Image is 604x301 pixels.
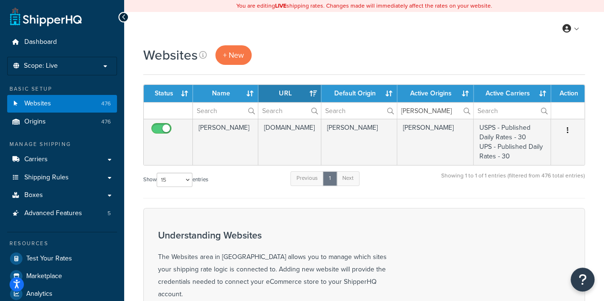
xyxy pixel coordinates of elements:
span: Dashboard [24,38,57,46]
label: Show entries [143,173,208,187]
th: Name: activate to sort column ascending [193,85,258,102]
a: Websites 476 [7,95,117,113]
a: Previous [290,171,324,186]
input: Search [193,103,258,119]
div: The Websites area in [GEOGRAPHIC_DATA] allows you to manage which sites your shipping rate logic ... [158,230,397,301]
th: Action [551,85,584,102]
a: Test Your Rates [7,250,117,267]
th: Default Origin: activate to sort column ascending [321,85,397,102]
div: Manage Shipping [7,140,117,148]
button: Open Resource Center [571,268,594,291]
input: Search [397,103,473,119]
th: Status: activate to sort column ascending [144,85,193,102]
input: Search [474,103,551,119]
input: Search [258,103,321,119]
a: Origins 476 [7,113,117,131]
span: + New [223,50,244,61]
span: 476 [101,100,111,108]
div: Resources [7,239,117,248]
a: ShipperHQ Home [10,7,82,26]
span: Shipping Rules [24,174,69,182]
span: Boxes [24,191,43,199]
li: Origins [7,113,117,131]
li: Websites [7,95,117,113]
span: Analytics [26,290,53,298]
div: Showing 1 to 1 of 1 entries (filtered from 476 total entries) [441,170,585,191]
select: Showentries [157,173,192,187]
input: Search [321,103,397,119]
li: Advanced Features [7,205,117,222]
span: 5 [107,209,111,218]
div: Basic Setup [7,85,117,93]
a: Boxes [7,187,117,204]
a: Advanced Features 5 [7,205,117,222]
a: + New [215,45,252,65]
a: Dashboard [7,33,117,51]
td: [PERSON_NAME] [193,119,258,165]
a: Shipping Rules [7,169,117,187]
span: Carriers [24,156,48,164]
span: Advanced Features [24,209,82,218]
th: Active Origins: activate to sort column ascending [397,85,474,102]
th: Active Carriers: activate to sort column ascending [474,85,551,102]
span: Origins [24,118,46,126]
span: Websites [24,100,51,108]
a: Next [336,171,360,186]
td: [DOMAIN_NAME] [258,119,322,165]
td: [PERSON_NAME] [321,119,397,165]
a: 1 [323,171,337,186]
td: USPS - Published Daily Rates - 30 UPS - Published Daily Rates - 30 [474,119,551,165]
span: 476 [101,118,111,126]
a: Marketplace [7,268,117,285]
span: Test Your Rates [26,255,72,263]
span: Scope: Live [24,62,58,70]
a: Carriers [7,151,117,168]
td: [PERSON_NAME] [397,119,474,165]
span: Marketplace [26,272,62,280]
th: URL: activate to sort column ascending [258,85,322,102]
h3: Understanding Websites [158,230,397,240]
h1: Websites [143,46,198,64]
b: LIVE [275,1,286,10]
